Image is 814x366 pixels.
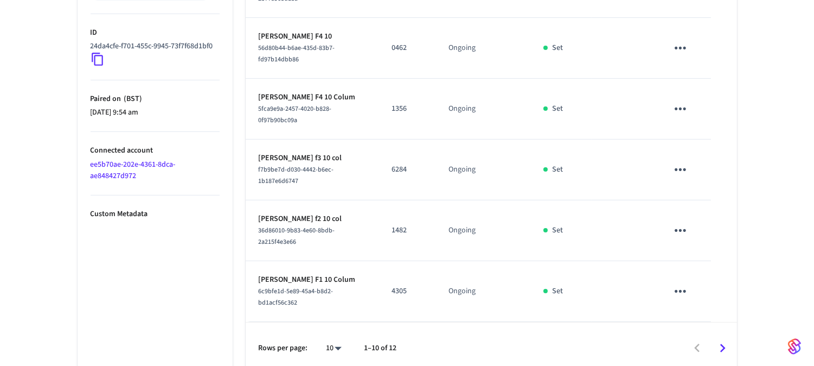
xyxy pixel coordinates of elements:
[91,27,220,39] p: ID
[436,79,531,140] td: Ongoing
[259,43,335,64] span: 56d80b44-b6ae-435d-83b7-fd97b14dbb86
[259,165,334,186] span: f7b9be7d-d030-4442-b6ec-1b187e6d6747
[91,41,213,52] p: 24da4cfe-f701-455c-9945-73f7f68d1bf0
[436,261,531,322] td: Ongoing
[321,340,347,356] div: 10
[788,338,801,355] img: SeamLogoGradient.69752ec5.svg
[259,274,366,286] p: [PERSON_NAME] F1 10 Colum
[91,107,220,118] p: [DATE] 9:54 am
[121,93,142,104] span: ( BST )
[259,343,308,354] p: Rows per page:
[91,93,220,105] p: Paired on
[552,103,563,115] p: Set
[259,104,332,125] span: 5fca9e9a-2457-4020-b828-0f97b90bc09a
[259,287,334,307] span: 6c9bfe1d-5e89-45a4-b8d2-bd1acf56c362
[710,336,735,361] button: Go to next page
[552,225,563,236] p: Set
[259,213,366,225] p: [PERSON_NAME] f2 10 col
[91,145,220,156] p: Connected account
[392,42,423,54] p: 0462
[436,200,531,261] td: Ongoing
[552,164,563,175] p: Set
[259,92,366,103] p: [PERSON_NAME] F4 10 Colum
[392,286,423,297] p: 4305
[259,153,366,164] p: [PERSON_NAME] f3 10 col
[392,225,423,236] p: 1482
[392,103,423,115] p: 1356
[552,42,563,54] p: Set
[552,286,563,297] p: Set
[259,226,335,247] span: 36d86010-9b83-4e60-8bdb-2a215f4e3e66
[91,209,220,220] p: Custom Metadata
[392,164,423,175] p: 6284
[436,18,531,79] td: Ongoing
[259,31,366,42] p: [PERSON_NAME] F4 10
[364,343,397,354] p: 1–10 of 12
[91,159,176,181] a: ee5b70ae-202e-4361-8dca-ae848427d972
[436,140,531,200] td: Ongoing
